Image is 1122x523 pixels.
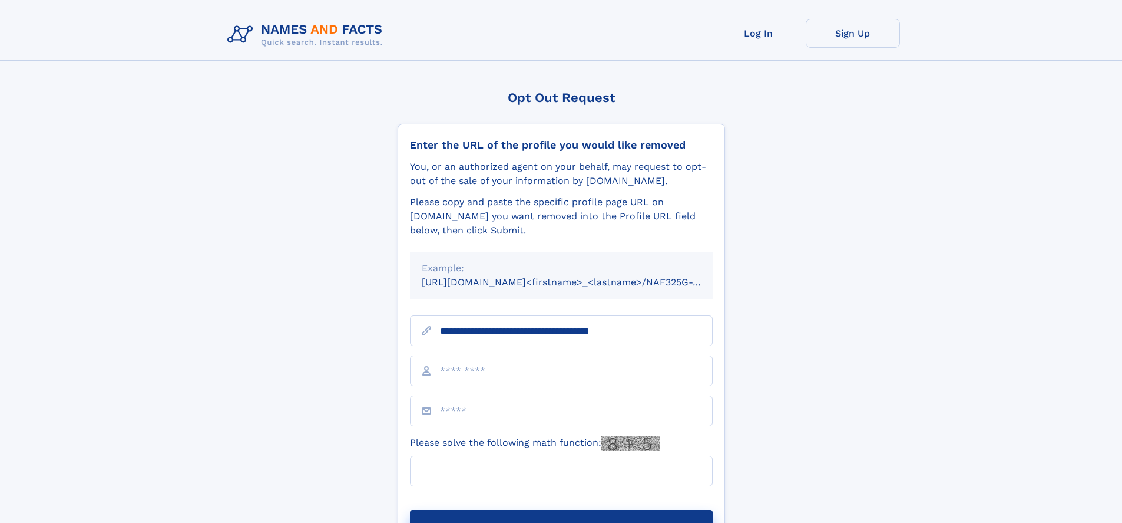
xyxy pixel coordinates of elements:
div: Opt Out Request [398,90,725,105]
a: Sign Up [806,19,900,48]
div: Example: [422,261,701,275]
label: Please solve the following math function: [410,436,660,451]
div: Please copy and paste the specific profile page URL on [DOMAIN_NAME] you want removed into the Pr... [410,195,713,238]
a: Log In [711,19,806,48]
img: Logo Names and Facts [223,19,392,51]
div: You, or an authorized agent on your behalf, may request to opt-out of the sale of your informatio... [410,160,713,188]
small: [URL][DOMAIN_NAME]<firstname>_<lastname>/NAF325G-xxxxxxxx [422,277,735,288]
div: Enter the URL of the profile you would like removed [410,139,713,152]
